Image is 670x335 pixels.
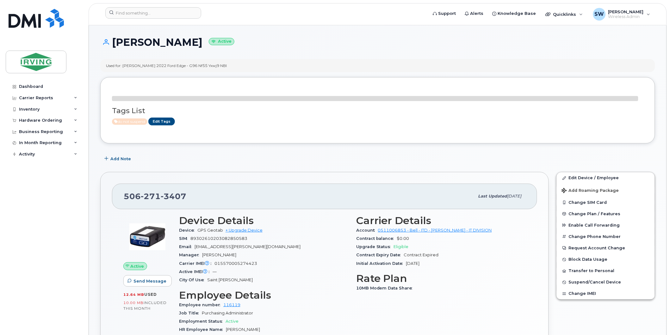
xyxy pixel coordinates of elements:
[179,228,197,233] span: Device
[569,211,621,216] span: Change Plan / Features
[406,261,420,266] span: [DATE]
[148,118,175,125] a: Edit Tags
[356,215,526,226] h3: Carrier Details
[179,244,195,249] span: Email
[123,301,144,305] span: 10.00 MB
[202,311,253,315] span: Purchasing Administrator
[179,277,207,282] span: City Of Use
[226,327,260,332] span: [PERSON_NAME]
[557,208,655,220] button: Change Plan / Features
[223,302,240,307] a: 116119
[404,253,439,257] span: Contract Expired
[202,253,236,257] span: [PERSON_NAME]
[507,194,522,198] span: [DATE]
[569,223,620,228] span: Enable Call Forwarding
[124,192,186,201] span: 506
[557,231,655,242] button: Change Phone Number
[557,184,655,197] button: Add Roaming Package
[356,273,526,284] h3: Rate Plan
[557,220,655,231] button: Enable Call Forwarding
[478,194,507,198] span: Last updated
[356,286,416,290] span: 10MB Modem Data Share
[394,244,409,249] span: Eligible
[356,244,394,249] span: Upgrade Status
[179,311,202,315] span: Job Title
[557,254,655,265] button: Block Data Usage
[179,236,190,241] span: SIM
[557,288,655,299] button: Change IMEI
[356,236,397,241] span: Contract balance
[161,192,186,201] span: 3407
[112,119,147,125] span: Active
[226,228,263,233] a: + Upgrade Device
[133,278,166,284] span: Send Message
[378,228,492,233] a: 0511006853 - Bell - ITD - [PERSON_NAME] - IT DIVISION
[179,253,202,257] span: Manager
[356,228,378,233] span: Account
[195,244,301,249] span: [EMAIL_ADDRESS][PERSON_NAME][DOMAIN_NAME]
[214,261,257,266] span: 015570005274423
[562,188,619,194] span: Add Roaming Package
[356,253,404,257] span: Contract Expiry Date
[190,236,247,241] span: 89302610203082850583
[557,242,655,254] button: Request Account Change
[569,280,621,285] span: Suspend/Cancel Device
[128,218,166,256] img: image20231002-3703462-1aj3rdm.jpeg
[144,292,157,297] span: used
[557,265,655,277] button: Transfer to Personal
[106,63,227,68] div: Used for: [PERSON_NAME] 2022 Ford Edge - G96 Nf55 Yxwj9 NBI
[123,300,167,311] span: included this month
[100,37,655,48] h1: [PERSON_NAME]
[179,261,214,266] span: Carrier IMEI
[197,228,223,233] span: GPS Geotab
[209,38,234,45] small: Active
[179,327,226,332] span: HR Employee Name
[141,192,161,201] span: 271
[123,292,144,297] span: 12.64 MB
[131,263,144,269] span: Active
[397,236,409,241] span: $0.00
[213,269,217,274] span: —
[123,275,172,287] button: Send Message
[207,277,253,282] span: Saint [PERSON_NAME]
[557,197,655,208] button: Change SIM Card
[100,153,136,164] button: Add Note
[179,319,226,324] span: Employment Status
[226,319,239,324] span: Active
[179,269,213,274] span: Active IMEI
[179,215,349,226] h3: Device Details
[179,302,223,307] span: Employee number
[112,107,643,115] h3: Tags List
[557,277,655,288] button: Suspend/Cancel Device
[557,172,655,184] a: Edit Device / Employee
[179,289,349,301] h3: Employee Details
[110,156,131,162] span: Add Note
[356,261,406,266] span: Initial Activation Date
